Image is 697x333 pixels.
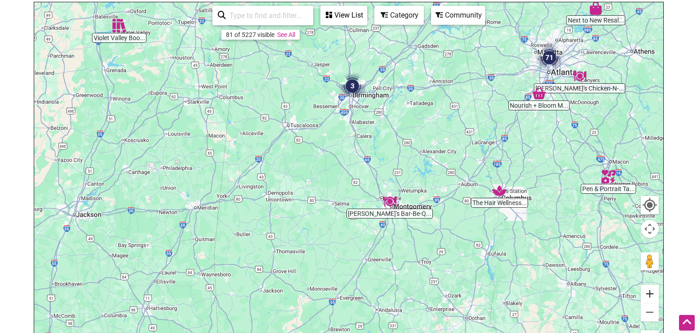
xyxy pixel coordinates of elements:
[641,196,659,214] button: Your Location
[532,41,567,75] div: 71
[320,6,367,25] div: See a list of the visible businesses
[641,303,659,321] button: Zoom out
[277,31,295,38] a: See All
[598,166,619,187] div: Pen & Portrait Tattoos
[432,7,484,24] div: Community
[212,6,313,25] div: Type to search and filter
[641,285,659,303] button: Zoom in
[321,7,366,24] div: View List
[335,69,369,103] div: 3
[641,252,659,270] button: Drag Pegman onto the map to open Street View
[431,6,485,25] div: Filter by Community
[569,66,590,87] div: Nana's Chicken-N-Waffles
[529,83,549,104] div: Nourish + Bloom Market
[109,15,130,36] div: Violet Valley Bookstore
[679,315,695,331] div: Scroll Back to Top
[641,220,659,238] button: Map camera controls
[379,191,400,212] div: Brenda's Bar-Be-Que Pit
[226,7,308,24] input: Type to find and filter...
[489,180,510,201] div: The Hair Wellness Group
[226,31,274,38] div: 81 of 5227 visible
[374,6,424,25] div: Filter by category
[375,7,423,24] div: Category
